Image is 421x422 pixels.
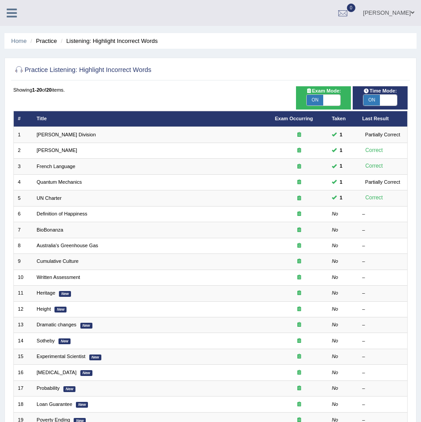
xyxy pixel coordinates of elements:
th: Taken [328,111,358,127]
div: – [362,338,403,345]
b: 20 [46,87,51,93]
div: Exam occurring question [275,274,324,281]
em: New [76,402,88,408]
b: 1-20 [32,87,42,93]
div: – [362,401,403,408]
td: 7 [13,222,33,238]
a: Australia's Greenhouse Gas [37,243,98,248]
span: Exam Mode: [303,87,344,95]
a: Definition of Happiness [37,211,88,216]
a: Cumulative Culture [37,258,79,264]
em: New [80,370,92,376]
em: New [80,323,92,329]
a: Written Assessment [37,274,80,280]
a: Height [37,306,51,312]
div: – [362,274,403,281]
a: BioBonanza [37,227,63,232]
th: # [13,111,33,127]
div: Exam occurring question [275,242,324,249]
div: Correct [362,194,386,203]
div: – [362,290,403,297]
div: Exam occurring question [275,306,324,313]
em: No [332,211,338,216]
div: Showing of items. [13,86,408,93]
td: 11 [13,286,33,301]
em: No [332,290,338,295]
div: Exam occurring question [275,258,324,265]
div: Exam occurring question [275,227,324,234]
div: Exam occurring question [275,147,324,154]
div: Correct [362,162,386,171]
td: 16 [13,365,33,380]
a: Quantum Mechanics [37,179,82,185]
td: 10 [13,270,33,285]
div: – [362,353,403,360]
em: No [332,401,338,407]
td: 4 [13,174,33,190]
div: – [362,321,403,329]
td: 12 [13,301,33,317]
td: 6 [13,206,33,222]
td: 9 [13,254,33,270]
div: Exam occurring question [275,338,324,345]
div: – [362,258,403,265]
span: ON [363,95,380,105]
a: [MEDICAL_DATA] [37,370,76,375]
div: Partially Correct [362,131,403,139]
a: Exam Occurring [275,116,313,121]
div: Show exams occurring in exams [296,86,351,110]
a: Loan Guarantee [37,401,72,407]
th: Title [33,111,271,127]
div: – [362,242,403,249]
div: Exam occurring question [275,290,324,297]
em: No [332,243,338,248]
em: No [332,306,338,312]
div: – [362,211,403,218]
div: Exam occurring question [275,195,324,202]
a: [PERSON_NAME] Division [37,132,96,137]
div: Exam occurring question [275,211,324,218]
em: New [54,307,67,312]
td: 15 [13,349,33,364]
a: Sotheby [37,338,55,343]
span: You can still take this question [337,194,345,202]
a: Probability [37,385,60,391]
em: No [332,385,338,391]
div: Exam occurring question [275,353,324,360]
li: Practice [28,37,57,45]
div: – [362,369,403,376]
div: Exam occurring question [275,163,324,170]
div: Partially Correct [362,178,403,186]
span: 0 [347,4,356,12]
a: UN Charter [37,195,62,201]
li: Listening: Highlight Incorrect Words [58,37,158,45]
span: ON [307,95,323,105]
td: 13 [13,317,33,333]
td: 3 [13,159,33,174]
td: 1 [13,127,33,143]
div: – [362,385,403,392]
div: Exam occurring question [275,401,324,408]
em: No [332,338,338,343]
td: 18 [13,397,33,412]
div: Exam occurring question [275,321,324,329]
a: French Language [37,164,75,169]
em: New [59,291,71,297]
div: Exam occurring question [275,369,324,376]
span: You can still take this question [337,178,345,186]
div: – [362,227,403,234]
div: – [362,306,403,313]
div: Exam occurring question [275,179,324,186]
a: Heritage [37,290,55,295]
em: No [332,274,338,280]
a: [PERSON_NAME] [37,148,77,153]
div: Exam occurring question [275,131,324,139]
em: No [332,370,338,375]
a: Dramatic changes [37,322,76,327]
div: Correct [362,146,386,155]
em: No [332,258,338,264]
td: 8 [13,238,33,253]
span: You can still take this question [337,147,345,155]
h2: Practice Listening: Highlight Incorrect Words [13,64,258,76]
td: 2 [13,143,33,158]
